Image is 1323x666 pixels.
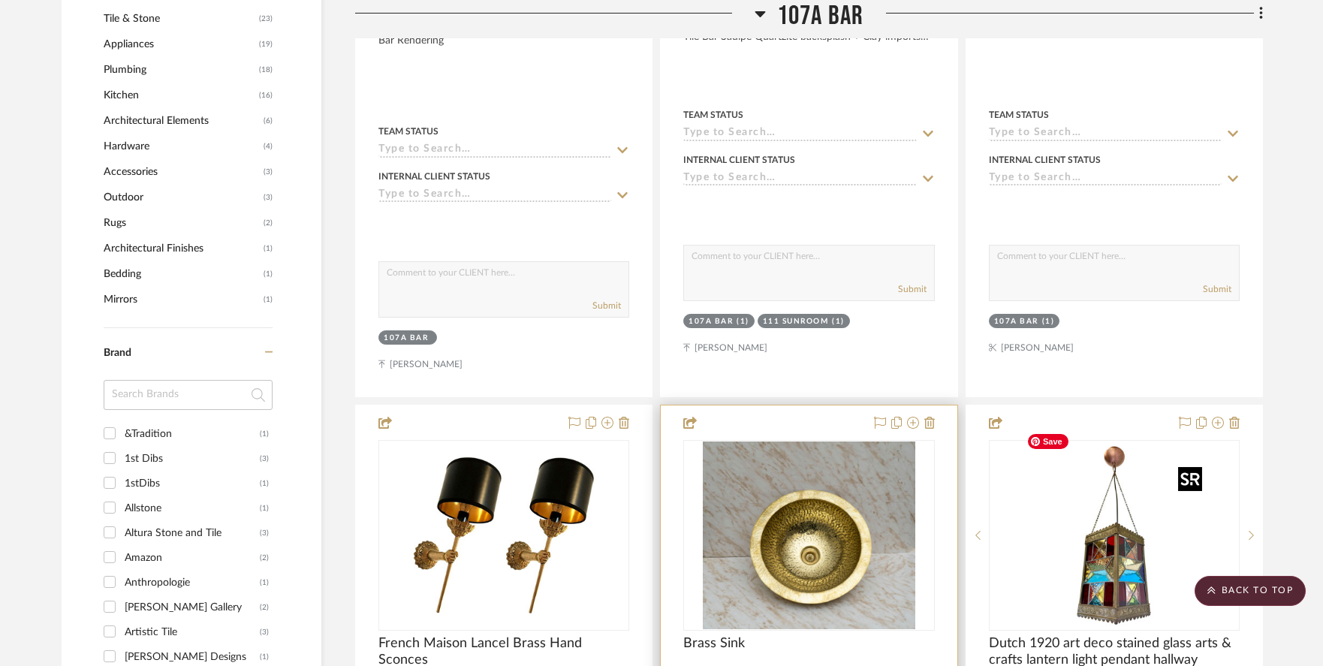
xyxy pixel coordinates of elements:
[264,211,273,235] span: (2)
[125,521,260,545] div: Altura Stone and Tile
[683,153,795,167] div: Internal Client Status
[125,447,260,471] div: 1st Dibs
[260,546,269,570] div: (2)
[378,170,490,183] div: Internal Client Status
[104,348,131,358] span: Brand
[125,620,260,644] div: Artistic Tile
[260,496,269,520] div: (1)
[683,172,916,186] input: Type to Search…
[259,58,273,82] span: (18)
[260,521,269,545] div: (3)
[379,441,628,630] div: 0
[378,188,611,203] input: Type to Search…
[125,496,260,520] div: Allstone
[104,83,255,108] span: Kitchen
[410,441,598,629] img: French Maison Lancel Brass Hand Sconces
[683,108,743,122] div: Team Status
[1042,316,1055,327] div: (1)
[104,185,260,210] span: Outdoor
[259,32,273,56] span: (19)
[264,160,273,184] span: (3)
[1203,282,1231,296] button: Submit
[104,6,255,32] span: Tile & Stone
[260,595,269,619] div: (2)
[260,447,269,471] div: (3)
[125,595,260,619] div: [PERSON_NAME] Gallery
[737,316,749,327] div: (1)
[125,571,260,595] div: Anthropologie
[378,143,611,158] input: Type to Search…
[898,282,927,296] button: Submit
[1028,434,1068,449] span: Save
[989,127,1222,141] input: Type to Search…
[104,108,260,134] span: Architectural Elements
[683,127,916,141] input: Type to Search…
[104,236,260,261] span: Architectural Finishes
[264,237,273,261] span: (1)
[125,546,260,570] div: Amazon
[104,287,260,312] span: Mirrors
[832,316,845,327] div: (1)
[378,125,438,138] div: Team Status
[260,571,269,595] div: (1)
[264,109,273,133] span: (6)
[689,316,733,327] div: 107A Bar
[763,316,829,327] div: 111 Sunroom
[260,620,269,644] div: (3)
[264,262,273,286] span: (1)
[104,380,273,410] input: Search Brands
[259,83,273,107] span: (16)
[104,134,260,159] span: Hardware
[592,299,621,312] button: Submit
[1195,576,1306,606] scroll-to-top-button: BACK TO TOP
[104,261,260,287] span: Bedding
[104,159,260,185] span: Accessories
[264,185,273,209] span: (3)
[989,172,1222,186] input: Type to Search…
[104,210,260,236] span: Rugs
[683,635,745,652] span: Brass Sink
[994,316,1038,327] div: 107A Bar
[990,441,1239,630] div: 0
[125,472,260,496] div: 1stDibs
[260,472,269,496] div: (1)
[703,441,915,629] img: Brass Sink
[989,108,1049,122] div: Team Status
[104,32,255,57] span: Appliances
[264,134,273,158] span: (4)
[264,288,273,312] span: (1)
[1020,441,1208,629] img: Dutch 1920 art deco stained glass arts & crafts lantern light pendant hallway
[104,57,255,83] span: Plumbing
[384,333,428,344] div: 107A Bar
[260,422,269,446] div: (1)
[259,7,273,31] span: (23)
[125,422,260,446] div: &Tradition
[989,153,1101,167] div: Internal Client Status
